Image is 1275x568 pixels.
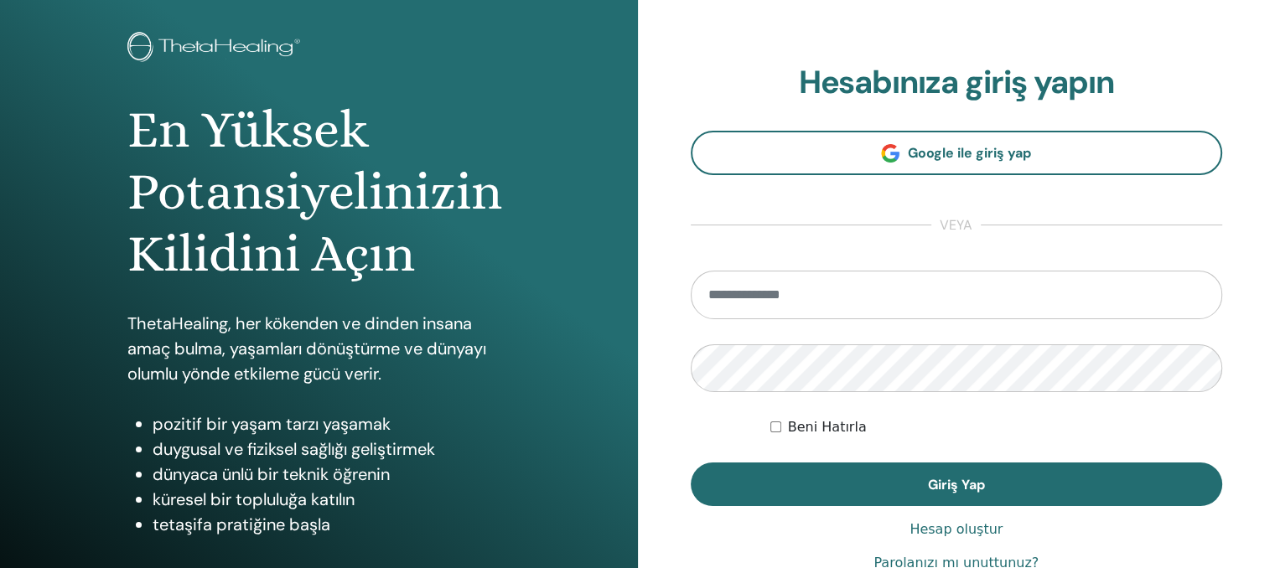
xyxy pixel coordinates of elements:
span: Google ile giriş yap [908,144,1031,162]
span: veya [931,215,981,235]
li: dünyaca ünlü bir teknik öğrenin [153,462,511,487]
p: ThetaHealing, her kökenden ve dinden insana amaç bulma, yaşamları dönüştürme ve dünyayı olumlu yö... [127,311,511,386]
li: duygusal ve fiziksel sağlığı geliştirmek [153,436,511,462]
a: Hesap oluştur [910,519,1003,540]
li: küresel bir topluluğa katılın [153,487,511,512]
a: Google ile giriş yap [691,131,1223,175]
button: Giriş Yap [691,462,1223,506]
div: Keep me authenticated indefinitely or until I manually logout [770,417,1222,437]
label: Beni Hatırla [788,417,867,437]
li: tetaşifa pratiğine başla [153,512,511,537]
li: pozitif bir yaşam tarzı yaşamak [153,411,511,436]
h1: En Yüksek Potansiyelinizin Kilidini Açın [127,99,511,286]
h2: Hesabınıza giriş yapın [691,64,1223,102]
span: Giriş Yap [928,476,985,493]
